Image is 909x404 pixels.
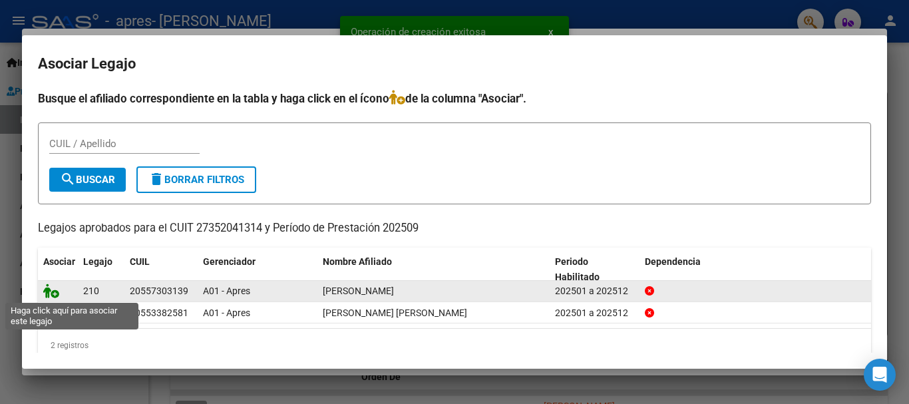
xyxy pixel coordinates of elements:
[38,90,871,107] h4: Busque el afiliado correspondiente en la tabla y haga click en el ícono de la columna "Asociar".
[83,286,99,296] span: 210
[550,248,639,292] datatable-header-cell: Periodo Habilitado
[38,51,871,77] h2: Asociar Legajo
[645,256,701,267] span: Dependencia
[38,248,78,292] datatable-header-cell: Asociar
[83,256,112,267] span: Legajo
[203,286,250,296] span: A01 - Apres
[60,174,115,186] span: Buscar
[555,305,634,321] div: 202501 a 202512
[323,307,467,318] span: OJEDA IGNACIO VALENTIN
[555,256,600,282] span: Periodo Habilitado
[43,256,75,267] span: Asociar
[130,284,188,299] div: 20557303139
[203,307,250,318] span: A01 - Apres
[38,220,871,237] p: Legajos aprobados para el CUIT 27352041314 y Período de Prestación 202509
[130,305,188,321] div: 20553382581
[555,284,634,299] div: 202501 a 202512
[38,329,871,362] div: 2 registros
[198,248,317,292] datatable-header-cell: Gerenciador
[83,307,99,318] span: 106
[49,168,126,192] button: Buscar
[864,359,896,391] div: Open Intercom Messenger
[124,248,198,292] datatable-header-cell: CUIL
[130,256,150,267] span: CUIL
[323,256,392,267] span: Nombre Afiliado
[148,174,244,186] span: Borrar Filtros
[148,171,164,187] mat-icon: delete
[60,171,76,187] mat-icon: search
[317,248,550,292] datatable-header-cell: Nombre Afiliado
[323,286,394,296] span: SILVA BRUNO LORENZO
[203,256,256,267] span: Gerenciador
[136,166,256,193] button: Borrar Filtros
[639,248,872,292] datatable-header-cell: Dependencia
[78,248,124,292] datatable-header-cell: Legajo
